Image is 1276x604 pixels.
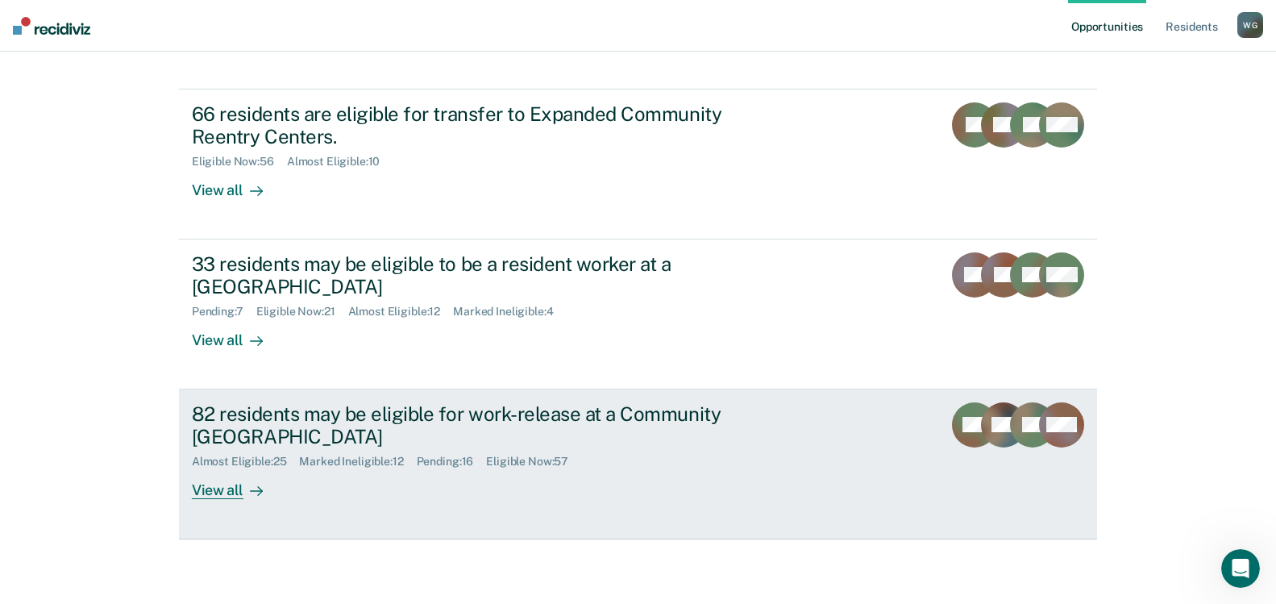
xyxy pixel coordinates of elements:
[192,155,287,169] div: Eligible Now : 56
[192,319,282,350] div: View all
[287,155,393,169] div: Almost Eligible : 10
[192,102,758,149] div: 66 residents are eligible for transfer to Expanded Community Reentry Centers.
[179,240,1097,389] a: 33 residents may be eligible to be a resident worker at a [GEOGRAPHIC_DATA]Pending:7Eligible Now:...
[256,305,348,319] div: Eligible Now : 21
[1237,12,1263,38] button: WG
[179,89,1097,240] a: 66 residents are eligible for transfer to Expanded Community Reentry Centers.Eligible Now:56Almos...
[192,169,282,200] div: View all
[192,469,282,500] div: View all
[348,305,454,319] div: Almost Eligible : 12
[1237,12,1263,38] div: W G
[299,455,416,469] div: Marked Ineligible : 12
[192,252,758,299] div: 33 residents may be eligible to be a resident worker at a [GEOGRAPHIC_DATA]
[179,389,1097,539] a: 82 residents may be eligible for work-release at a Community [GEOGRAPHIC_DATA]Almost Eligible:25M...
[1221,549,1260,588] iframe: Intercom live chat
[192,305,256,319] div: Pending : 7
[486,455,581,469] div: Eligible Now : 57
[417,455,487,469] div: Pending : 16
[192,455,300,469] div: Almost Eligible : 25
[192,402,758,449] div: 82 residents may be eligible for work-release at a Community [GEOGRAPHIC_DATA]
[13,17,90,35] img: Recidiviz
[453,305,566,319] div: Marked Ineligible : 4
